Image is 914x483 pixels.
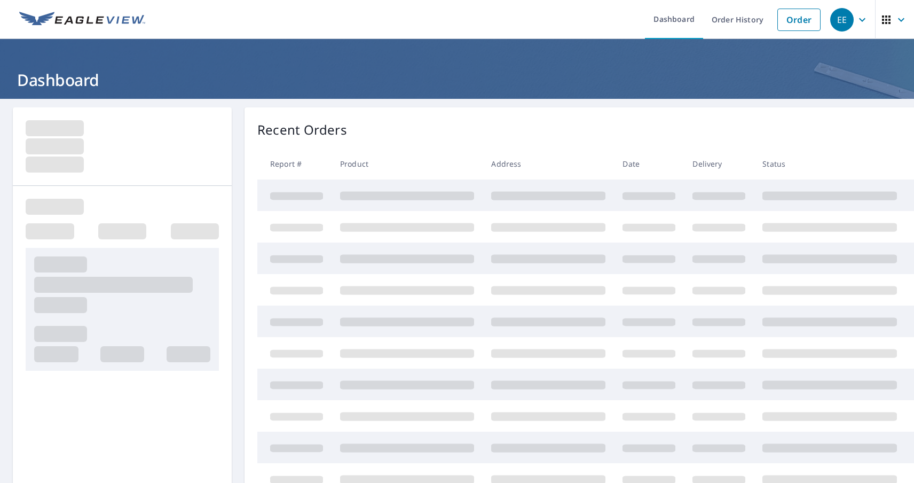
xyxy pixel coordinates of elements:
[332,148,483,180] th: Product
[614,148,684,180] th: Date
[684,148,754,180] th: Delivery
[754,148,905,180] th: Status
[13,69,901,91] h1: Dashboard
[830,8,854,32] div: EE
[257,148,332,180] th: Report #
[257,120,347,139] p: Recent Orders
[483,148,614,180] th: Address
[777,9,821,31] a: Order
[19,12,145,28] img: EV Logo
